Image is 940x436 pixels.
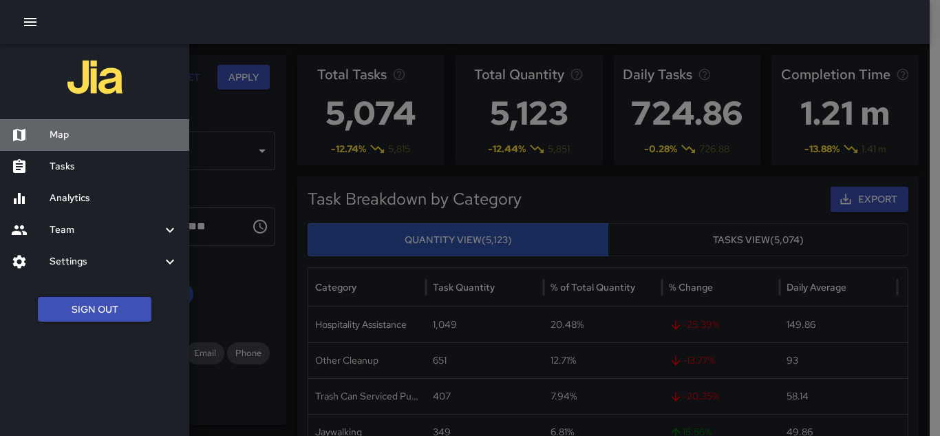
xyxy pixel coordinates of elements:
[50,191,178,206] h6: Analytics
[50,254,162,269] h6: Settings
[50,127,178,143] h6: Map
[38,297,151,322] button: Sign Out
[67,50,122,105] img: jia-logo
[50,222,162,238] h6: Team
[50,159,178,174] h6: Tasks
